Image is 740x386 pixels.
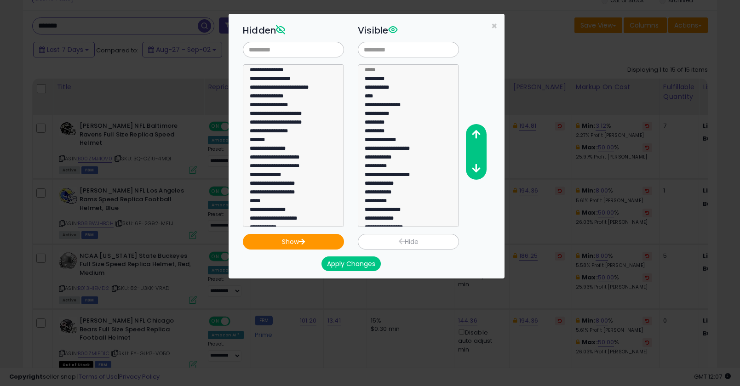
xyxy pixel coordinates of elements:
button: Hide [358,234,459,250]
span: × [491,19,497,33]
h3: Visible [358,23,459,37]
h3: Hidden [243,23,344,37]
button: Show [243,234,344,250]
button: Apply Changes [321,256,381,271]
